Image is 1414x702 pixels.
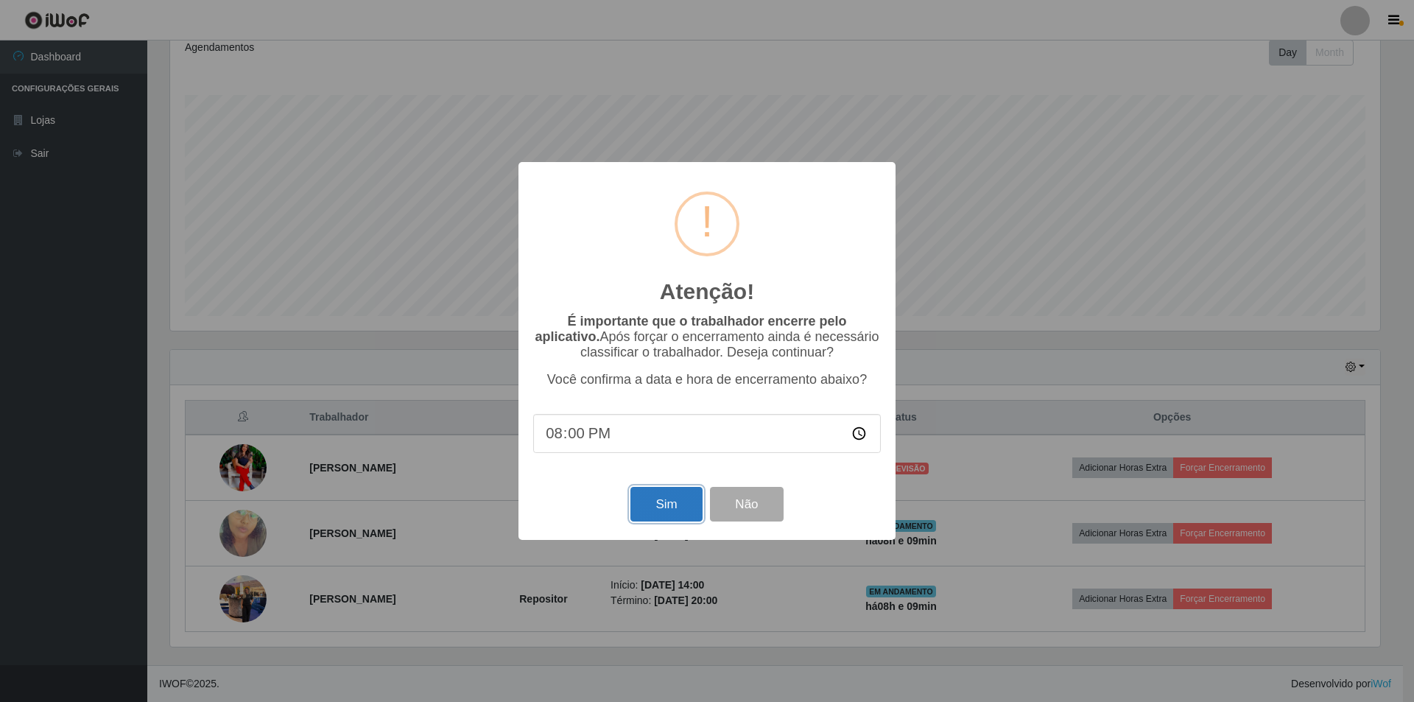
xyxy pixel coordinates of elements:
p: Você confirma a data e hora de encerramento abaixo? [533,372,881,387]
b: É importante que o trabalhador encerre pelo aplicativo. [535,314,846,344]
button: Sim [630,487,702,522]
p: Após forçar o encerramento ainda é necessário classificar o trabalhador. Deseja continuar? [533,314,881,360]
h2: Atenção! [660,278,754,305]
button: Não [710,487,783,522]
